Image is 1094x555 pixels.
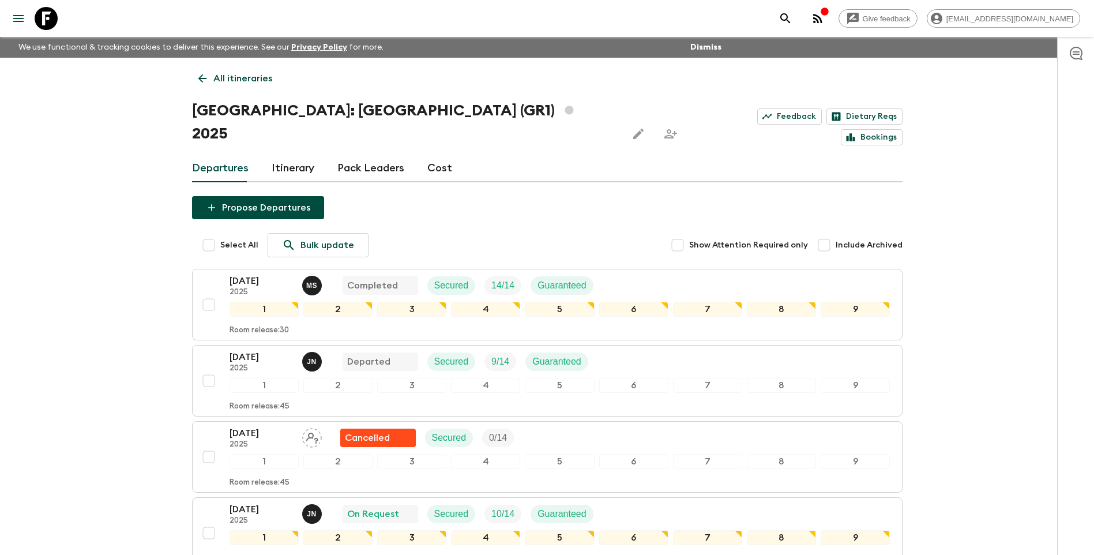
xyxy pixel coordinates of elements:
[491,507,514,521] p: 10 / 14
[532,355,581,369] p: Guaranteed
[841,129,903,145] a: Bookings
[347,355,390,369] p: Departed
[489,431,507,445] p: 0 / 14
[213,72,272,85] p: All itineraries
[377,302,446,317] div: 3
[303,454,373,469] div: 2
[537,507,587,521] p: Guaranteed
[856,14,917,23] span: Give feedback
[673,302,742,317] div: 7
[377,378,446,393] div: 3
[192,99,618,145] h1: [GEOGRAPHIC_DATA]: [GEOGRAPHIC_DATA] (GR1) 2025
[434,355,469,369] p: Secured
[599,530,668,545] div: 6
[599,378,668,393] div: 6
[451,302,520,317] div: 4
[230,378,299,393] div: 1
[230,440,293,449] p: 2025
[192,155,249,182] a: Departures
[839,9,918,28] a: Give feedback
[525,454,594,469] div: 5
[347,507,399,521] p: On Request
[230,326,289,335] p: Room release: 30
[451,378,520,393] div: 4
[659,122,682,145] span: Share this itinerary
[230,502,293,516] p: [DATE]
[482,429,514,447] div: Trip Fill
[689,239,808,251] span: Show Attention Required only
[230,274,293,288] p: [DATE]
[484,352,516,371] div: Trip Fill
[302,508,324,517] span: Janita Nurmi
[14,37,388,58] p: We use functional & tracking cookies to deliver this experience. See our for more.
[774,7,797,30] button: search adventures
[337,155,404,182] a: Pack Leaders
[230,350,293,364] p: [DATE]
[627,122,650,145] button: Edit this itinerary
[673,378,742,393] div: 7
[230,302,299,317] div: 1
[432,431,467,445] p: Secured
[303,378,373,393] div: 2
[484,276,521,295] div: Trip Fill
[599,454,668,469] div: 6
[821,454,890,469] div: 9
[220,239,258,251] span: Select All
[425,429,473,447] div: Secured
[302,504,324,524] button: JN
[821,302,890,317] div: 9
[757,108,822,125] a: Feedback
[303,530,373,545] div: 2
[307,509,317,519] p: J N
[673,530,742,545] div: 7
[599,302,668,317] div: 6
[687,39,724,55] button: Dismiss
[673,454,742,469] div: 7
[192,421,903,493] button: [DATE]2025Assign pack leaderFlash Pack cancellationSecuredTrip Fill123456789Room release:45
[451,454,520,469] div: 4
[192,67,279,90] a: All itineraries
[302,279,324,288] span: Magda Sotiriadis
[927,9,1080,28] div: [EMAIL_ADDRESS][DOMAIN_NAME]
[230,454,299,469] div: 1
[272,155,314,182] a: Itinerary
[192,345,903,417] button: [DATE]2025Janita NurmiDepartedSecuredTrip FillGuaranteed123456789Room release:45
[821,378,890,393] div: 9
[230,516,293,526] p: 2025
[302,355,324,365] span: Janita Nurmi
[484,505,521,523] div: Trip Fill
[451,530,520,545] div: 4
[377,454,446,469] div: 3
[230,478,290,487] p: Room release: 45
[747,530,816,545] div: 8
[427,505,476,523] div: Secured
[836,239,903,251] span: Include Archived
[7,7,30,30] button: menu
[377,530,446,545] div: 3
[491,279,514,292] p: 14 / 14
[525,302,594,317] div: 5
[192,196,324,219] button: Propose Departures
[434,507,469,521] p: Secured
[940,14,1080,23] span: [EMAIL_ADDRESS][DOMAIN_NAME]
[230,530,299,545] div: 1
[525,378,594,393] div: 5
[491,355,509,369] p: 9 / 14
[525,530,594,545] div: 5
[347,279,398,292] p: Completed
[427,155,452,182] a: Cost
[821,530,890,545] div: 9
[345,431,390,445] p: Cancelled
[537,279,587,292] p: Guaranteed
[303,302,373,317] div: 2
[192,269,903,340] button: [DATE]2025Magda SotiriadisCompletedSecuredTrip FillGuaranteed123456789Room release:30
[230,288,293,297] p: 2025
[747,378,816,393] div: 8
[302,432,322,441] span: Assign pack leader
[340,429,416,447] div: Flash Pack cancellation
[434,279,469,292] p: Secured
[747,454,816,469] div: 8
[230,426,293,440] p: [DATE]
[300,238,354,252] p: Bulk update
[427,352,476,371] div: Secured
